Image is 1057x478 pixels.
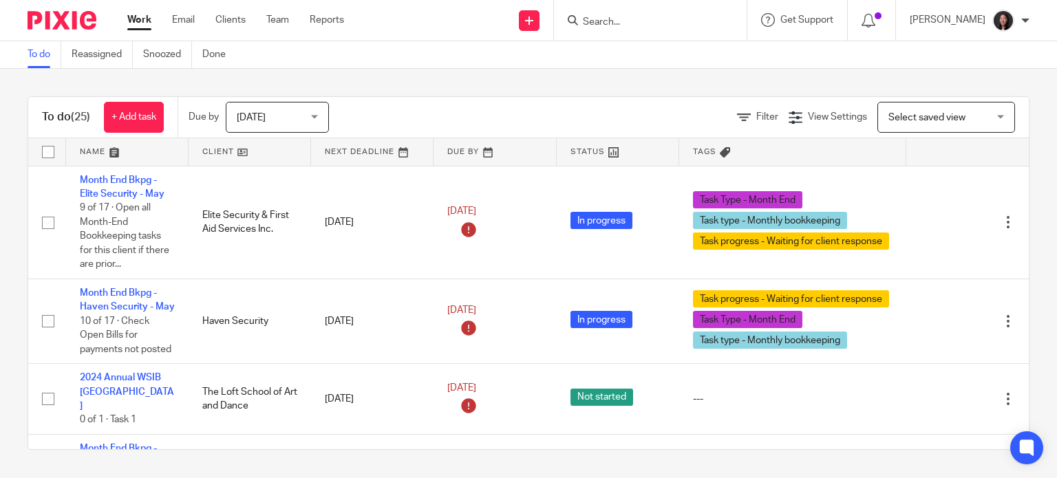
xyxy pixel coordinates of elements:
span: Task type - Monthly bookkeeping [693,332,847,349]
a: Work [127,13,151,27]
a: Clients [215,13,246,27]
span: 0 of 1 · Task 1 [80,415,136,425]
td: [DATE] [311,364,434,435]
div: --- [693,392,893,406]
span: In progress [570,311,632,328]
a: Snoozed [143,41,192,68]
span: Select saved view [888,113,965,122]
p: Due by [189,110,219,124]
span: Tags [693,148,716,155]
span: 9 of 17 · Open all Month-End Bookkeeping tasks for this client if there are prior... [80,203,169,269]
p: [PERSON_NAME] [910,13,985,27]
td: [DATE] [311,166,434,279]
span: Get Support [780,15,833,25]
span: (25) [71,111,90,122]
span: [DATE] [447,305,476,315]
a: Reports [310,13,344,27]
span: Task progress - Waiting for client response [693,232,889,250]
span: Not started [570,389,633,406]
td: Haven Security [189,279,311,364]
span: 10 of 17 · Check Open Bills for payments not posted [80,316,171,354]
a: Month End Bkpg - Haven Security - May [80,288,175,312]
span: [DATE] [447,206,476,216]
span: Task Type - Month End [693,311,802,328]
span: [DATE] [447,383,476,393]
span: View Settings [808,112,867,122]
a: Email [172,13,195,27]
td: Elite Security & First Aid Services Inc. [189,166,311,279]
a: + Add task [104,102,164,133]
td: [DATE] [311,279,434,364]
span: [DATE] [237,113,266,122]
span: Task type - Monthly bookkeeping [693,212,847,229]
span: Filter [756,112,778,122]
h1: To do [42,110,90,124]
td: The Loft School of Art and Dance [189,364,311,435]
a: Reassigned [72,41,133,68]
a: 2024 Annual WSIB [GEOGRAPHIC_DATA] [80,373,174,411]
input: Search [581,17,705,29]
a: Team [266,13,289,27]
span: Task progress - Waiting for client response [693,290,889,307]
a: Month End Bkpg - Elite Security - May [80,175,164,199]
span: Task Type - Month End [693,191,802,208]
a: To do [28,41,61,68]
img: Lili%20square.jpg [992,10,1014,32]
span: In progress [570,212,632,229]
a: Done [202,41,236,68]
img: Pixie [28,11,96,30]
